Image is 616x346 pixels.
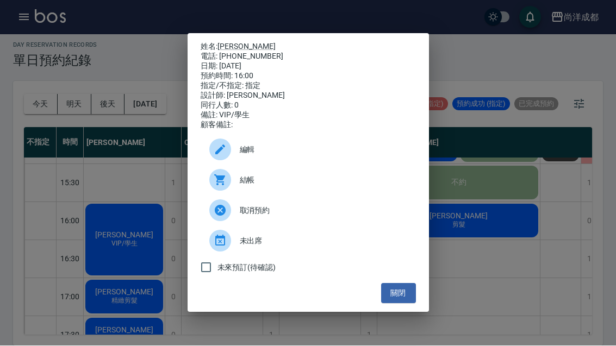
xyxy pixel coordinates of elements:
a: 結帳 [201,165,416,196]
div: 日期: [DATE] [201,62,416,72]
p: 姓名: [201,42,416,52]
button: 關閉 [381,284,416,304]
div: 未出席 [201,226,416,256]
div: 顧客備註: [201,121,416,130]
span: 未出席 [240,236,407,247]
div: 同行人數: 0 [201,101,416,111]
span: 取消預約 [240,205,407,217]
span: 未來預訂(待確認) [217,262,276,274]
div: 取消預約 [201,196,416,226]
div: 編輯 [201,135,416,165]
span: 編輯 [240,144,407,156]
span: 結帳 [240,175,407,186]
div: 備註: VIP/學生 [201,111,416,121]
div: 設計師: [PERSON_NAME] [201,91,416,101]
div: 預約時間: 16:00 [201,72,416,81]
div: 電話: [PHONE_NUMBER] [201,52,416,62]
div: 指定/不指定: 指定 [201,81,416,91]
a: [PERSON_NAME] [217,42,276,51]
